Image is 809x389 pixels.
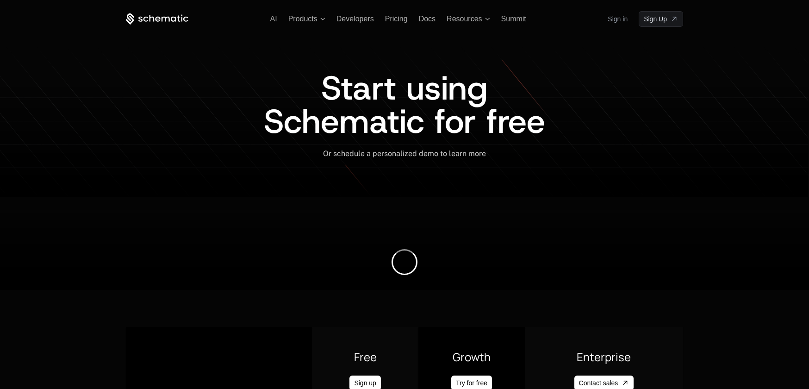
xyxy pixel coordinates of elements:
[270,15,277,23] a: AI
[288,15,317,23] span: Products
[608,12,628,26] a: Sign in
[323,149,486,158] span: Or schedule a personalized demo to learn more
[419,15,436,23] a: Docs
[639,11,683,27] a: [object Object]
[501,15,526,23] a: Summit
[354,350,377,364] span: Free
[336,15,374,23] a: Developers
[644,14,667,24] span: Sign Up
[264,66,545,144] span: Start using Schematic for free
[385,15,408,23] a: Pricing
[577,350,631,364] span: Enterprise
[453,350,491,364] span: Growth
[447,15,482,23] span: Resources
